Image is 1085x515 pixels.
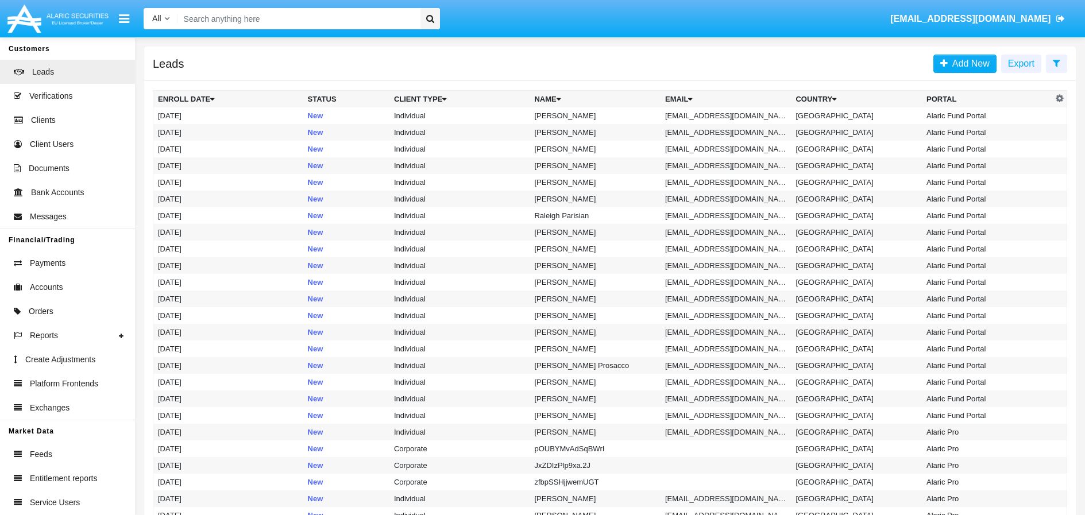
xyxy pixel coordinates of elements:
[791,274,922,291] td: [GEOGRAPHIC_DATA]
[303,357,389,374] td: New
[885,3,1071,35] a: [EMAIL_ADDRESS][DOMAIN_NAME]
[530,357,661,374] td: [PERSON_NAME] Prosacco
[303,241,389,257] td: New
[153,241,303,257] td: [DATE]
[31,187,84,199] span: Bank Accounts
[389,291,530,307] td: Individual
[389,474,530,490] td: Corporate
[389,490,530,507] td: Individual
[922,191,1053,207] td: Alaric Fund Portal
[530,191,661,207] td: [PERSON_NAME]
[389,257,530,274] td: Individual
[530,324,661,340] td: [PERSON_NAME]
[303,274,389,291] td: New
[30,497,80,509] span: Service Users
[30,257,65,269] span: Payments
[30,378,98,390] span: Platform Frontends
[791,124,922,141] td: [GEOGRAPHIC_DATA]
[303,257,389,274] td: New
[29,90,72,102] span: Verifications
[303,157,389,174] td: New
[530,440,661,457] td: pOUBYMvAdSqBWrI
[791,490,922,507] td: [GEOGRAPHIC_DATA]
[922,207,1053,224] td: Alaric Fund Portal
[153,207,303,224] td: [DATE]
[530,274,661,291] td: [PERSON_NAME]
[144,13,178,25] a: All
[922,390,1053,407] td: Alaric Fund Portal
[661,191,791,207] td: [EMAIL_ADDRESS][DOMAIN_NAME]
[661,124,791,141] td: [EMAIL_ADDRESS][DOMAIN_NAME]
[303,424,389,440] td: New
[791,207,922,224] td: [GEOGRAPHIC_DATA]
[30,330,58,342] span: Reports
[922,174,1053,191] td: Alaric Fund Portal
[153,307,303,324] td: [DATE]
[303,291,389,307] td: New
[922,440,1053,457] td: Alaric Pro
[153,191,303,207] td: [DATE]
[303,474,389,490] td: New
[922,407,1053,424] td: Alaric Fund Portal
[661,374,791,390] td: [EMAIL_ADDRESS][DOMAIN_NAME]
[1001,55,1041,73] button: Export
[30,448,52,460] span: Feeds
[661,174,791,191] td: [EMAIL_ADDRESS][DOMAIN_NAME]
[153,174,303,191] td: [DATE]
[303,374,389,390] td: New
[922,357,1053,374] td: Alaric Fund Portal
[530,307,661,324] td: [PERSON_NAME]
[791,374,922,390] td: [GEOGRAPHIC_DATA]
[922,274,1053,291] td: Alaric Fund Portal
[791,191,922,207] td: [GEOGRAPHIC_DATA]
[389,340,530,357] td: Individual
[30,281,63,293] span: Accounts
[530,207,661,224] td: Raleigh Parisian
[791,291,922,307] td: [GEOGRAPHIC_DATA]
[389,91,530,108] th: Client Type
[530,291,661,307] td: [PERSON_NAME]
[303,390,389,407] td: New
[29,305,53,317] span: Orders
[303,407,389,424] td: New
[153,457,303,474] td: [DATE]
[791,257,922,274] td: [GEOGRAPHIC_DATA]
[303,457,389,474] td: New
[791,141,922,157] td: [GEOGRAPHIC_DATA]
[303,91,389,108] th: Status
[530,224,661,241] td: [PERSON_NAME]
[791,357,922,374] td: [GEOGRAPHIC_DATA]
[530,457,661,474] td: JxZDIzPlp9xa.2J
[661,224,791,241] td: [EMAIL_ADDRESS][DOMAIN_NAME]
[303,207,389,224] td: New
[389,457,530,474] td: Corporate
[153,91,303,108] th: Enroll Date
[791,224,922,241] td: [GEOGRAPHIC_DATA]
[153,374,303,390] td: [DATE]
[530,241,661,257] td: [PERSON_NAME]
[661,424,791,440] td: [EMAIL_ADDRESS][DOMAIN_NAME]
[791,457,922,474] td: [GEOGRAPHIC_DATA]
[530,124,661,141] td: [PERSON_NAME]
[791,390,922,407] td: [GEOGRAPHIC_DATA]
[661,241,791,257] td: [EMAIL_ADDRESS][DOMAIN_NAME]
[791,174,922,191] td: [GEOGRAPHIC_DATA]
[303,340,389,357] td: New
[389,407,530,424] td: Individual
[791,157,922,174] td: [GEOGRAPHIC_DATA]
[791,307,922,324] td: [GEOGRAPHIC_DATA]
[922,141,1053,157] td: Alaric Fund Portal
[303,490,389,507] td: New
[389,107,530,124] td: Individual
[661,274,791,291] td: [EMAIL_ADDRESS][DOMAIN_NAME]
[530,374,661,390] td: [PERSON_NAME]
[153,440,303,457] td: [DATE]
[389,141,530,157] td: Individual
[933,55,997,73] a: Add New
[922,374,1053,390] td: Alaric Fund Portal
[530,390,661,407] td: [PERSON_NAME]
[922,424,1053,440] td: Alaric Pro
[922,307,1053,324] td: Alaric Fund Portal
[530,157,661,174] td: [PERSON_NAME]
[530,91,661,108] th: Name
